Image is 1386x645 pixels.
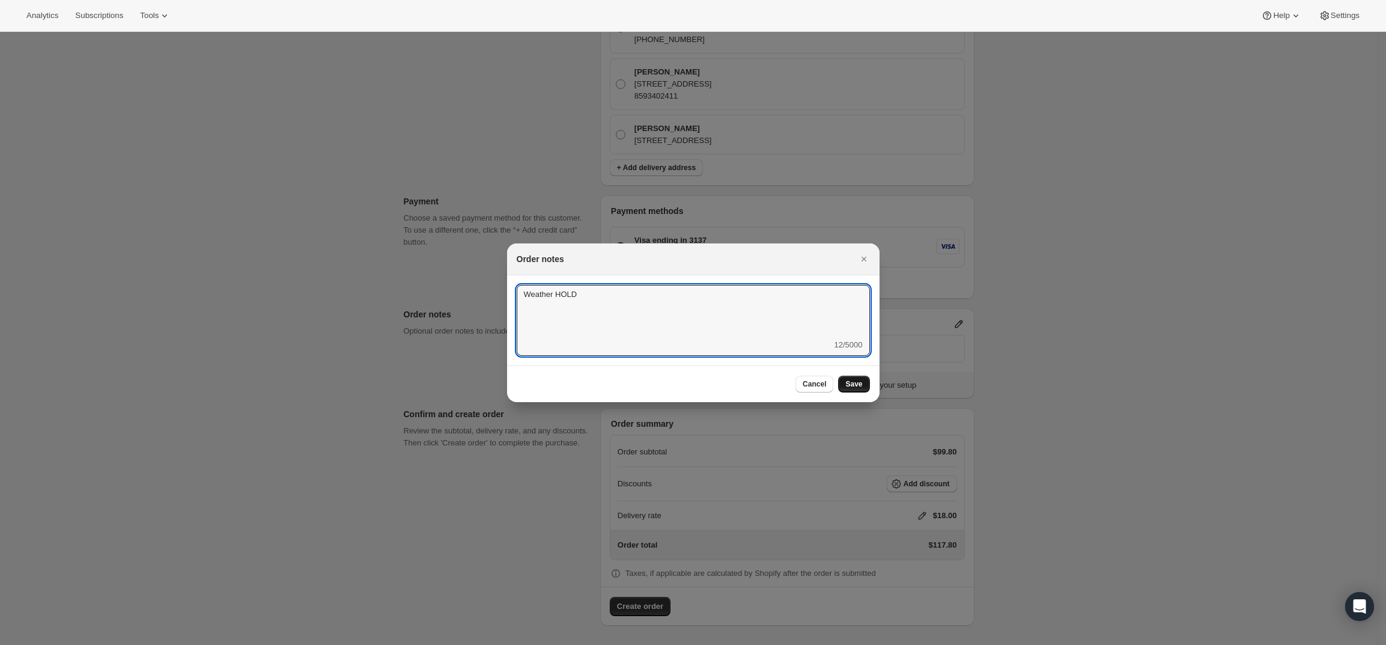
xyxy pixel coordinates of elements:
button: Close [856,251,872,267]
button: Tools [133,7,178,24]
span: Save [845,379,862,389]
button: Save [838,376,869,393]
span: Settings [1331,11,1360,20]
button: Settings [1312,7,1367,24]
button: Analytics [19,7,65,24]
textarea: Weather HOLD [517,285,870,339]
span: Subscriptions [75,11,123,20]
span: Analytics [26,11,58,20]
button: Cancel [795,376,833,393]
span: Tools [140,11,159,20]
button: Subscriptions [68,7,130,24]
div: Open Intercom Messenger [1345,592,1374,621]
h2: Order notes [517,253,564,265]
button: Help [1254,7,1308,24]
span: Help [1273,11,1289,20]
span: Cancel [803,379,826,389]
